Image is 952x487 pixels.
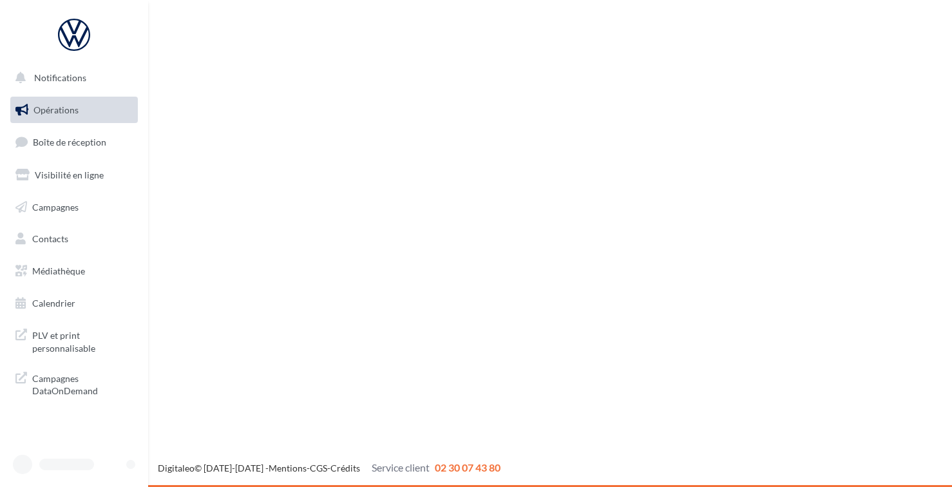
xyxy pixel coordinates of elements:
[32,201,79,212] span: Campagnes
[330,463,360,473] a: Crédits
[33,137,106,148] span: Boîte de réception
[8,365,140,403] a: Campagnes DataOnDemand
[32,370,133,397] span: Campagnes DataOnDemand
[8,321,140,359] a: PLV et print personnalisable
[33,104,79,115] span: Opérations
[269,463,307,473] a: Mentions
[34,72,86,83] span: Notifications
[8,128,140,156] a: Boîte de réception
[8,194,140,221] a: Campagnes
[8,64,135,91] button: Notifications
[32,298,75,309] span: Calendrier
[32,233,68,244] span: Contacts
[8,162,140,189] a: Visibilité en ligne
[372,461,430,473] span: Service client
[8,258,140,285] a: Médiathèque
[8,97,140,124] a: Opérations
[8,225,140,253] a: Contacts
[32,327,133,354] span: PLV et print personnalisable
[32,265,85,276] span: Médiathèque
[8,290,140,317] a: Calendrier
[158,463,195,473] a: Digitaleo
[435,461,500,473] span: 02 30 07 43 80
[310,463,327,473] a: CGS
[35,169,104,180] span: Visibilité en ligne
[158,463,500,473] span: © [DATE]-[DATE] - - -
